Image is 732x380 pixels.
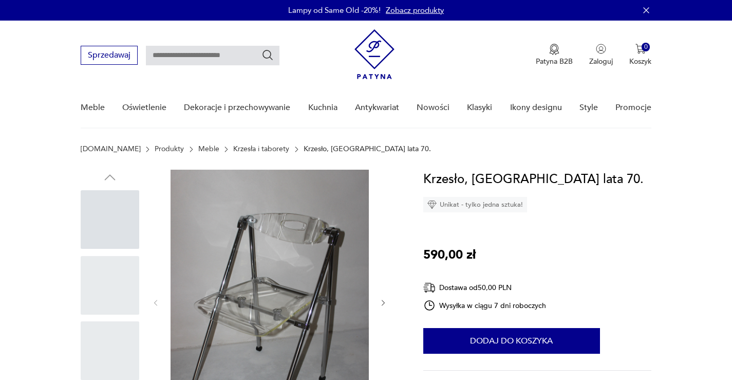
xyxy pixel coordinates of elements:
a: Promocje [615,88,651,128]
a: Kuchnia [308,88,337,128]
a: Zobacz produkty [386,5,444,15]
div: Wysyłka w ciągu 7 dni roboczych [423,299,547,312]
p: Zaloguj [589,57,613,66]
p: Koszyk [629,57,651,66]
img: Ikona dostawy [423,281,436,294]
h1: Krzesło, [GEOGRAPHIC_DATA] lata 70. [423,170,644,189]
button: Patyna B2B [536,44,573,66]
a: Ikona medaluPatyna B2B [536,44,573,66]
button: 0Koszyk [629,44,651,66]
div: Unikat - tylko jedna sztuka! [423,197,527,212]
button: Zaloguj [589,44,613,66]
a: Antykwariat [355,88,399,128]
img: Ikona medalu [549,44,559,55]
a: Klasyki [467,88,492,128]
a: Meble [198,145,219,153]
img: Ikona koszyka [635,44,646,54]
img: Ikona diamentu [427,200,437,209]
a: Produkty [155,145,184,153]
a: Sprzedawaj [81,52,138,60]
p: Krzesło, [GEOGRAPHIC_DATA] lata 70. [304,145,431,153]
button: Szukaj [261,49,274,61]
img: Patyna - sklep z meblami i dekoracjami vintage [354,29,395,79]
p: Patyna B2B [536,57,573,66]
button: Dodaj do koszyka [423,328,600,354]
button: Sprzedawaj [81,46,138,65]
div: 0 [642,43,650,51]
p: 590,00 zł [423,245,476,265]
a: Dekoracje i przechowywanie [184,88,290,128]
div: Dostawa od 50,00 PLN [423,281,547,294]
p: Lampy od Same Old -20%! [288,5,381,15]
img: Ikonka użytkownika [596,44,606,54]
a: Ikony designu [510,88,562,128]
a: Nowości [417,88,449,128]
a: Style [579,88,598,128]
a: Meble [81,88,105,128]
a: Oświetlenie [122,88,166,128]
a: Krzesła i taborety [233,145,289,153]
a: [DOMAIN_NAME] [81,145,141,153]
